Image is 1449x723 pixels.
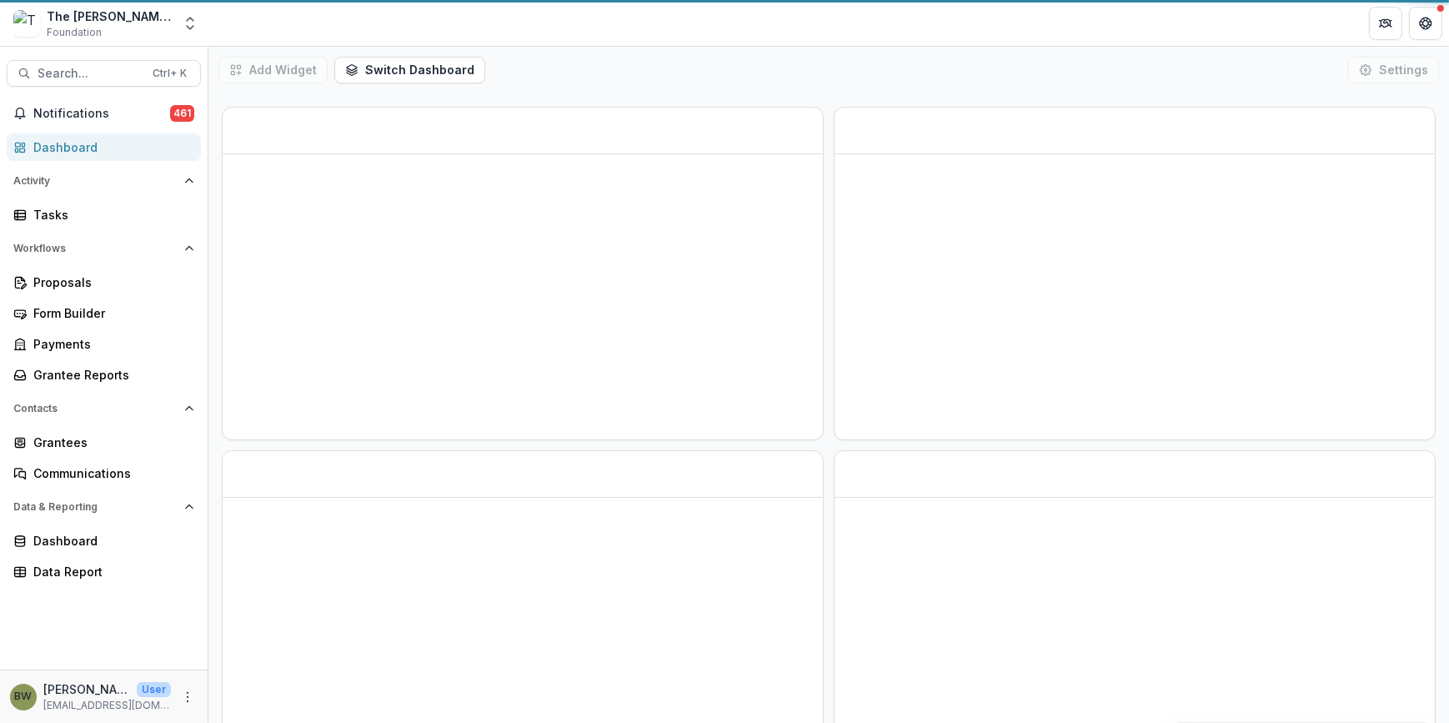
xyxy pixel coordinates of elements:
div: Tasks [33,206,188,223]
button: Open Workflows [7,235,201,262]
button: More [178,687,198,707]
a: Dashboard [7,133,201,161]
p: [PERSON_NAME] [43,680,130,698]
a: Form Builder [7,299,201,327]
button: Open Activity [7,168,201,194]
button: Open Contacts [7,395,201,422]
button: Open entity switcher [178,7,202,40]
button: Get Help [1409,7,1442,40]
div: Data Report [33,563,188,580]
span: Workflows [13,243,178,254]
button: Add Widget [218,57,328,83]
div: Ctrl + K [149,64,190,83]
span: Search... [38,67,143,81]
a: Proposals [7,269,201,296]
nav: breadcrumb [215,11,286,35]
button: Open Data & Reporting [7,494,201,520]
div: Payments [33,335,188,353]
button: Partners [1369,7,1402,40]
p: [EMAIL_ADDRESS][DOMAIN_NAME] [43,698,171,713]
a: Grantees [7,429,201,456]
div: Blair White [15,691,33,702]
a: Communications [7,459,201,487]
span: Contacts [13,403,178,414]
span: Notifications [33,107,170,121]
span: Foundation [47,25,102,40]
div: Dashboard [33,532,188,550]
button: Settings [1348,57,1439,83]
a: Payments [7,330,201,358]
a: Tasks [7,201,201,228]
a: Dashboard [7,527,201,555]
div: Grantees [33,434,188,451]
button: Notifications461 [7,100,201,127]
button: Switch Dashboard [334,57,485,83]
div: Dashboard [33,138,188,156]
span: Data & Reporting [13,501,178,513]
button: Search... [7,60,201,87]
div: The [PERSON_NAME] Foundation [47,8,172,25]
div: Grantee Reports [33,366,188,384]
a: Data Report [7,558,201,585]
div: Form Builder [33,304,188,322]
p: User [137,682,171,697]
a: Grantee Reports [7,361,201,389]
img: The Bolick Foundation [13,10,40,37]
span: 461 [170,105,194,122]
div: Proposals [33,274,188,291]
span: Activity [13,175,178,187]
div: Communications [33,464,188,482]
